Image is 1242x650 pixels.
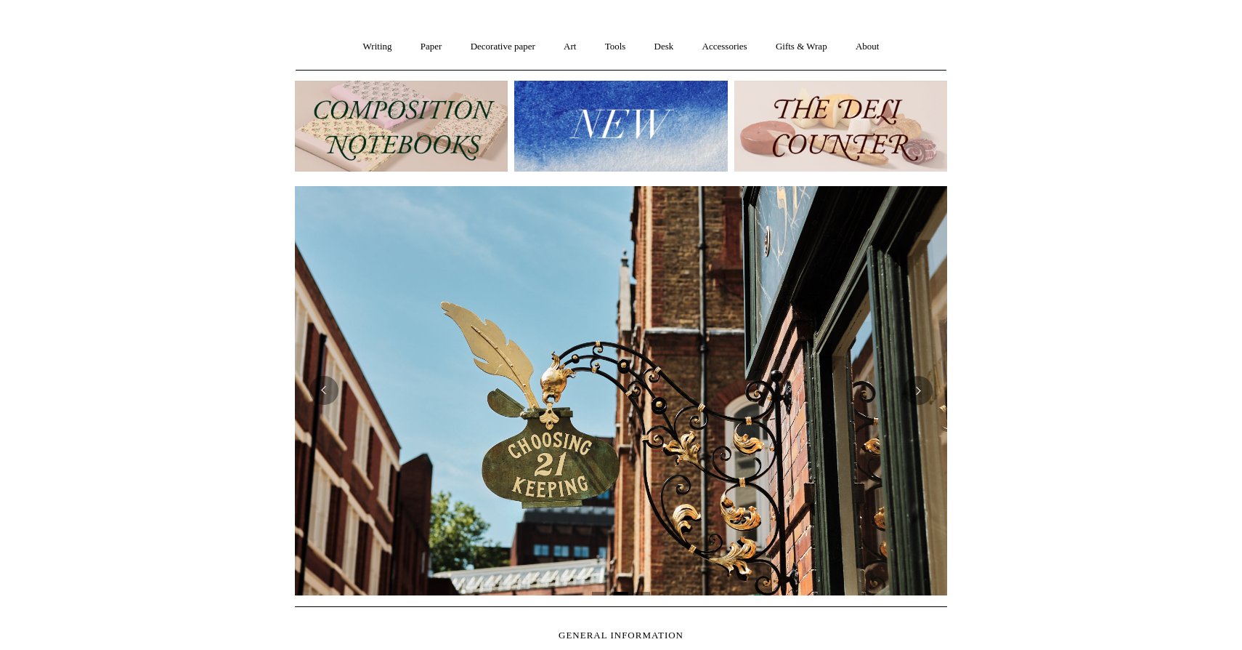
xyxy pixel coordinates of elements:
a: Writing [350,28,405,66]
img: Copyright Choosing Keeping 20190711 LS Homepage 7.jpg__PID:4c49fdcc-9d5f-40e8-9753-f5038b35abb7 [295,186,947,596]
button: Page 3 [636,592,650,595]
button: Next [904,376,933,405]
a: Art [551,28,589,66]
button: Page 2 [614,592,628,595]
img: The Deli Counter [734,81,947,172]
a: Tools [592,28,639,66]
a: Decorative paper [458,28,548,66]
span: GENERAL INFORMATION [559,630,683,641]
button: Previous [309,376,338,405]
img: New.jpg__PID:f73bdf93-380a-4a35-bcfe-7823039498e1 [514,81,727,172]
a: Paper [407,28,455,66]
button: Page 1 [592,592,606,595]
a: Gifts & Wrap [763,28,840,66]
a: About [843,28,893,66]
a: Desk [641,28,687,66]
img: 202302 Composition ledgers.jpg__PID:69722ee6-fa44-49dd-a067-31375e5d54ec [295,81,508,172]
a: Accessories [689,28,760,66]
